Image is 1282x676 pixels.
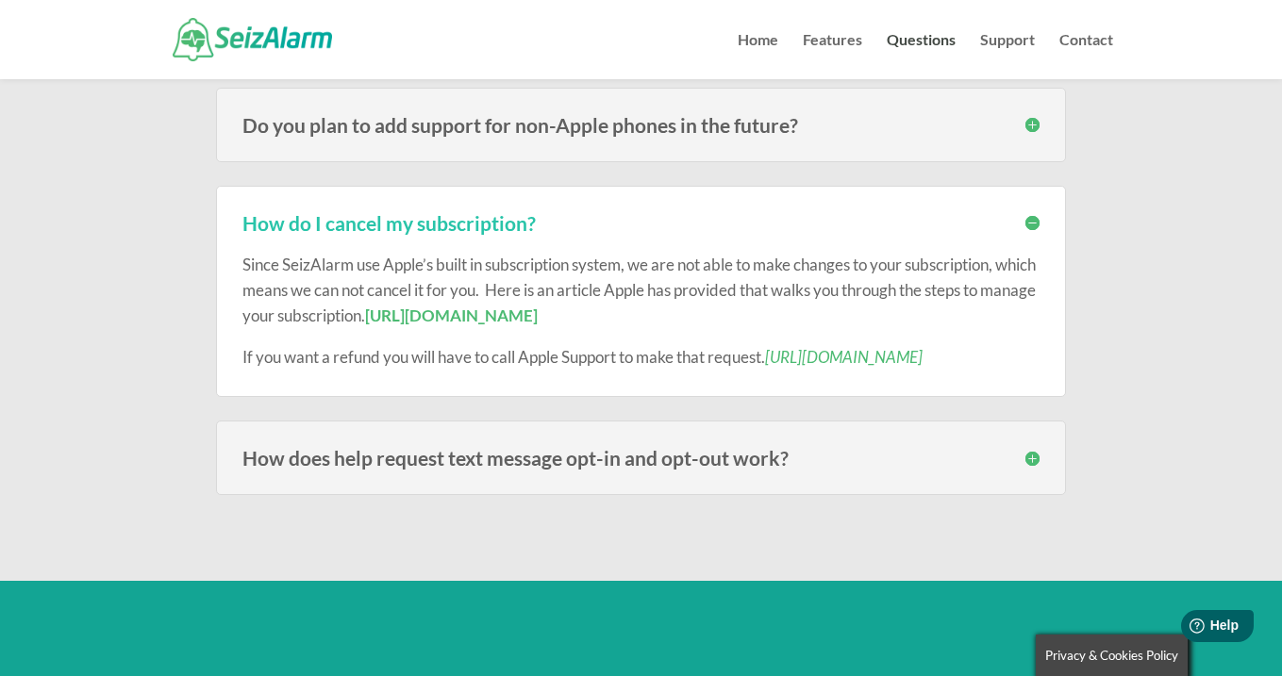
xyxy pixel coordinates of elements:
[1045,648,1178,663] span: Privacy & Cookies Policy
[803,33,862,79] a: Features
[242,213,1040,233] h3: How do I cancel my subscription?
[365,305,538,325] a: [URL][DOMAIN_NAME]
[980,33,1035,79] a: Support
[242,448,1040,468] h3: How does help request text message opt-in and opt-out work?
[1059,33,1113,79] a: Contact
[765,347,923,367] a: [URL][DOMAIN_NAME]
[242,115,1040,135] h3: Do you plan to add support for non-Apple phones in the future?
[887,33,956,79] a: Questions
[1114,602,1261,655] iframe: Help widget launcher
[738,33,778,79] a: Home
[242,344,1040,370] p: If you want a refund you will have to call Apple Support to make that request.
[242,252,1040,345] p: Since SeizAlarm use Apple’s built in subscription system, we are not able to make changes to your...
[173,18,332,60] img: SeizAlarm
